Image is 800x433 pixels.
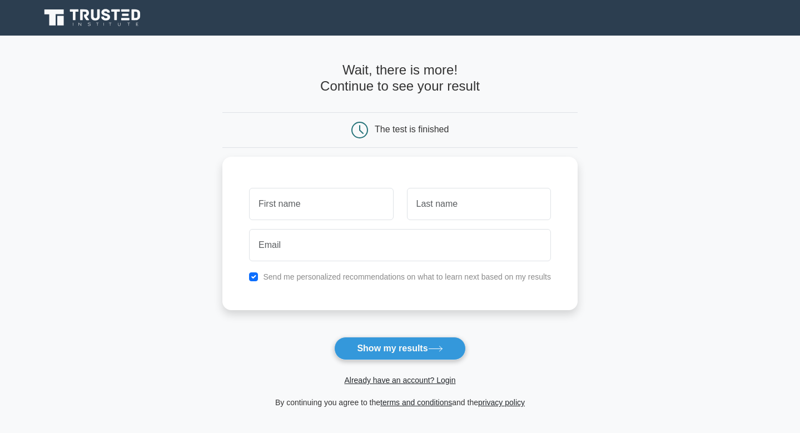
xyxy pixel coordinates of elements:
[222,62,578,94] h4: Wait, there is more! Continue to see your result
[334,337,465,360] button: Show my results
[216,396,584,409] div: By continuing you agree to the and the
[249,229,551,261] input: Email
[263,272,551,281] label: Send me personalized recommendations on what to learn next based on my results
[478,398,525,407] a: privacy policy
[344,376,455,385] a: Already have an account? Login
[375,125,449,134] div: The test is finished
[380,398,452,407] a: terms and conditions
[249,188,393,220] input: First name
[407,188,551,220] input: Last name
